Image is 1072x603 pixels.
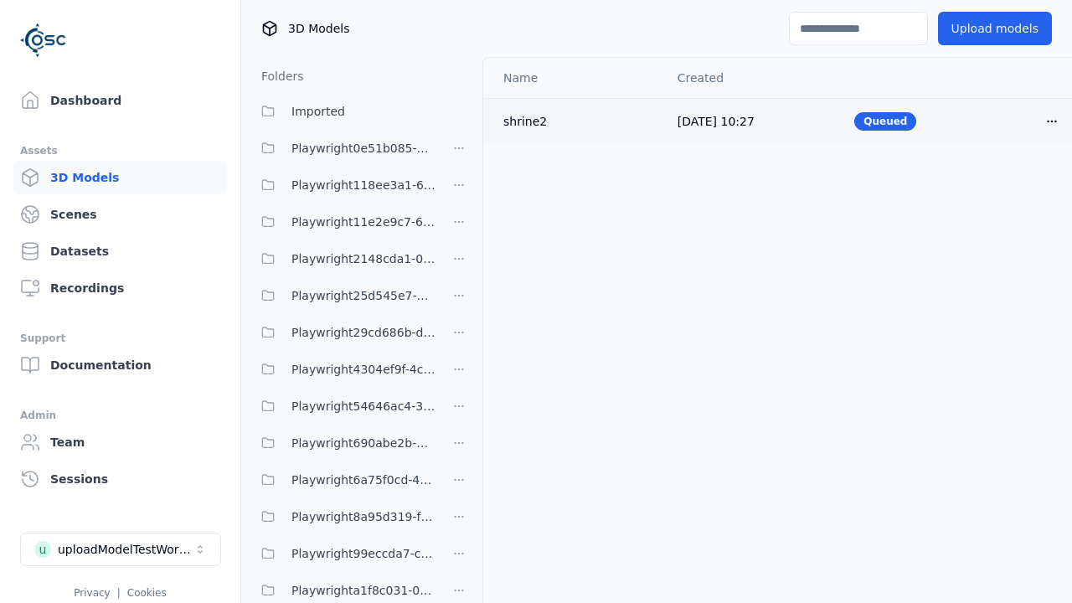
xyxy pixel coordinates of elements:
span: Playwright2148cda1-0135-4eee-9a3e-ba7e638b60a6 [291,249,435,269]
a: Dashboard [13,84,227,117]
div: Support [20,328,220,348]
span: 3D Models [288,20,349,37]
a: Privacy [74,587,110,599]
div: Queued [854,112,916,131]
div: uploadModelTestWorkspace [58,541,193,558]
a: Datasets [13,234,227,268]
a: Team [13,425,227,459]
div: u [34,541,51,558]
a: Sessions [13,462,227,496]
button: Playwright6a75f0cd-47ca-4f0d-873f-aeb3b152b520 [251,463,435,497]
span: Playwright54646ac4-3a57-4777-8e27-fe2643ff521d [291,396,435,416]
span: Playwright29cd686b-d0c9-4777-aa54-1065c8c7cee8 [291,322,435,343]
span: Playwright8a95d319-fb51-49d6-a655-cce786b7c22b [291,507,435,527]
button: Playwright690abe2b-6679-4772-a219-359e77d9bfc8 [251,426,435,460]
span: Playwright118ee3a1-6e25-456a-9a29-0f34eaed349c [291,175,435,195]
div: Admin [20,405,220,425]
span: Playwright4304ef9f-4cbf-49b7-a41b-f77e3bae574e [291,359,435,379]
a: Recordings [13,271,227,305]
span: Playwright0e51b085-65e1-4c35-acc5-885a717d32f7 [291,138,435,158]
button: Playwright25d545e7-ff08-4d3b-b8cd-ba97913ee80b [251,279,435,312]
button: Playwright2148cda1-0135-4eee-9a3e-ba7e638b60a6 [251,242,435,276]
button: Upload models [938,12,1052,45]
div: Assets [20,141,220,161]
h3: Folders [251,68,304,85]
button: Playwright29cd686b-d0c9-4777-aa54-1065c8c7cee8 [251,316,435,349]
span: Playwrighta1f8c031-0b56-4dbe-a205-55a24cfb5214 [291,580,435,600]
a: Cookies [127,587,167,599]
span: Playwright11e2e9c7-6c23-4ce7-ac48-ea95a4ff6a43 [291,212,435,232]
span: Playwright6a75f0cd-47ca-4f0d-873f-aeb3b152b520 [291,470,435,490]
button: Playwright4304ef9f-4cbf-49b7-a41b-f77e3bae574e [251,353,435,386]
span: Playwright25d545e7-ff08-4d3b-b8cd-ba97913ee80b [291,286,435,306]
img: Logo [20,17,67,64]
button: Playwright99eccda7-cb0a-4e38-9e00-3a40ae80a22c [251,537,435,570]
button: Playwright8a95d319-fb51-49d6-a655-cce786b7c22b [251,500,435,533]
button: Playwright118ee3a1-6e25-456a-9a29-0f34eaed349c [251,168,435,202]
div: shrine2 [503,113,651,130]
a: 3D Models [13,161,227,194]
button: Playwright11e2e9c7-6c23-4ce7-ac48-ea95a4ff6a43 [251,205,435,239]
a: Scenes [13,198,227,231]
button: Playwright54646ac4-3a57-4777-8e27-fe2643ff521d [251,389,435,423]
th: Created [664,58,842,98]
button: Select a workspace [20,533,221,566]
span: Imported [291,101,345,121]
button: Playwright0e51b085-65e1-4c35-acc5-885a717d32f7 [251,131,435,165]
button: Imported [251,95,472,128]
span: Playwright690abe2b-6679-4772-a219-359e77d9bfc8 [291,433,435,453]
span: Playwright99eccda7-cb0a-4e38-9e00-3a40ae80a22c [291,544,435,564]
span: [DATE] 10:27 [678,115,755,128]
span: | [117,587,121,599]
a: Documentation [13,348,227,382]
th: Name [483,58,664,98]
